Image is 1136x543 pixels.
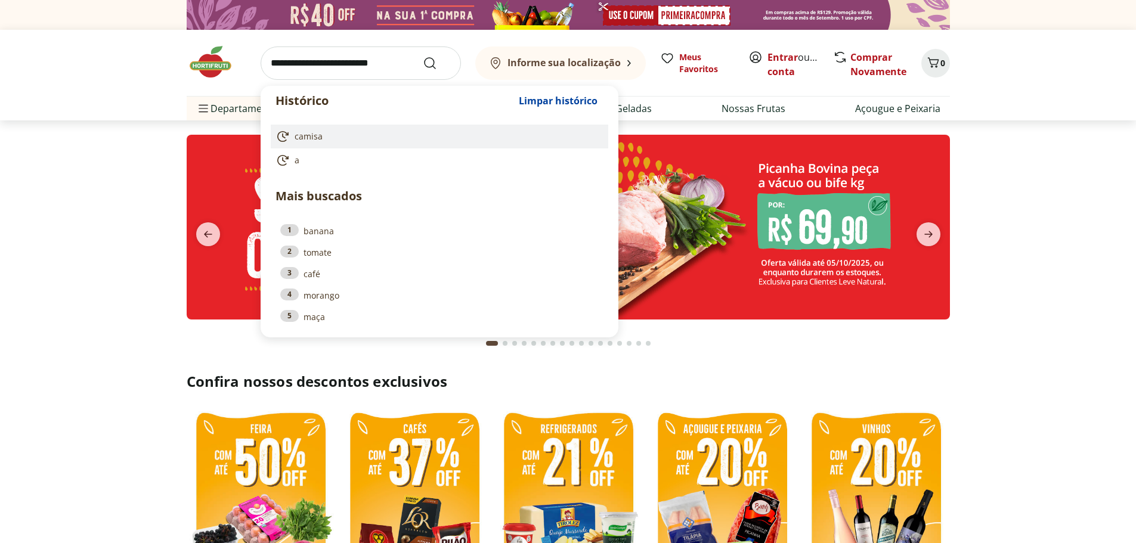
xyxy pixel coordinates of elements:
div: 2 [280,246,299,257]
button: Go to page 8 from fs-carousel [558,329,567,358]
button: Go to page 2 from fs-carousel [500,329,510,358]
input: search [261,46,461,80]
div: 4 [280,288,299,300]
a: Meus Favoritos [660,51,734,75]
p: Mais buscados [276,187,603,205]
button: Limpar histórico [513,86,603,115]
span: Meus Favoritos [679,51,734,75]
span: 0 [940,57,945,69]
button: Go to page 17 from fs-carousel [643,329,653,358]
button: Go to page 3 from fs-carousel [510,329,519,358]
button: previous [187,222,230,246]
a: 3café [280,267,599,280]
h2: Confira nossos descontos exclusivos [187,372,950,391]
div: 1 [280,224,299,236]
a: 2tomate [280,246,599,259]
p: Histórico [276,92,513,109]
button: Go to page 7 from fs-carousel [548,329,558,358]
button: Go to page 9 from fs-carousel [567,329,577,358]
button: Carrinho [921,49,950,77]
span: ou [767,50,821,79]
button: Submit Search [423,56,451,70]
a: Comprar Novamente [850,51,906,78]
a: Criar conta [767,51,833,78]
a: a [276,153,599,167]
button: Go to page 13 from fs-carousel [605,329,615,358]
a: 4morango [280,288,599,302]
a: Entrar [767,51,798,64]
button: Go to page 6 from fs-carousel [538,329,548,358]
button: Go to page 10 from fs-carousel [577,329,586,358]
button: Go to page 4 from fs-carousel [519,329,529,358]
button: next [907,222,950,246]
span: Departamentos [196,94,282,123]
a: 5maça [280,310,599,323]
a: Açougue e Peixaria [855,101,940,116]
span: camisa [295,131,323,142]
button: Go to page 5 from fs-carousel [529,329,538,358]
button: Go to page 15 from fs-carousel [624,329,634,358]
a: Nossas Frutas [722,101,785,116]
button: Menu [196,94,211,123]
b: Informe sua localização [507,56,621,69]
button: Current page from fs-carousel [484,329,500,358]
button: Informe sua localização [475,46,646,80]
button: Go to page 14 from fs-carousel [615,329,624,358]
button: Go to page 12 from fs-carousel [596,329,605,358]
button: Go to page 11 from fs-carousel [586,329,596,358]
span: a [295,154,299,166]
div: 5 [280,310,299,322]
div: 3 [280,267,299,279]
button: Go to page 16 from fs-carousel [634,329,643,358]
span: Limpar histórico [519,96,598,106]
a: 1banana [280,224,599,237]
img: Hortifruti [187,44,246,80]
a: camisa [276,129,599,144]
